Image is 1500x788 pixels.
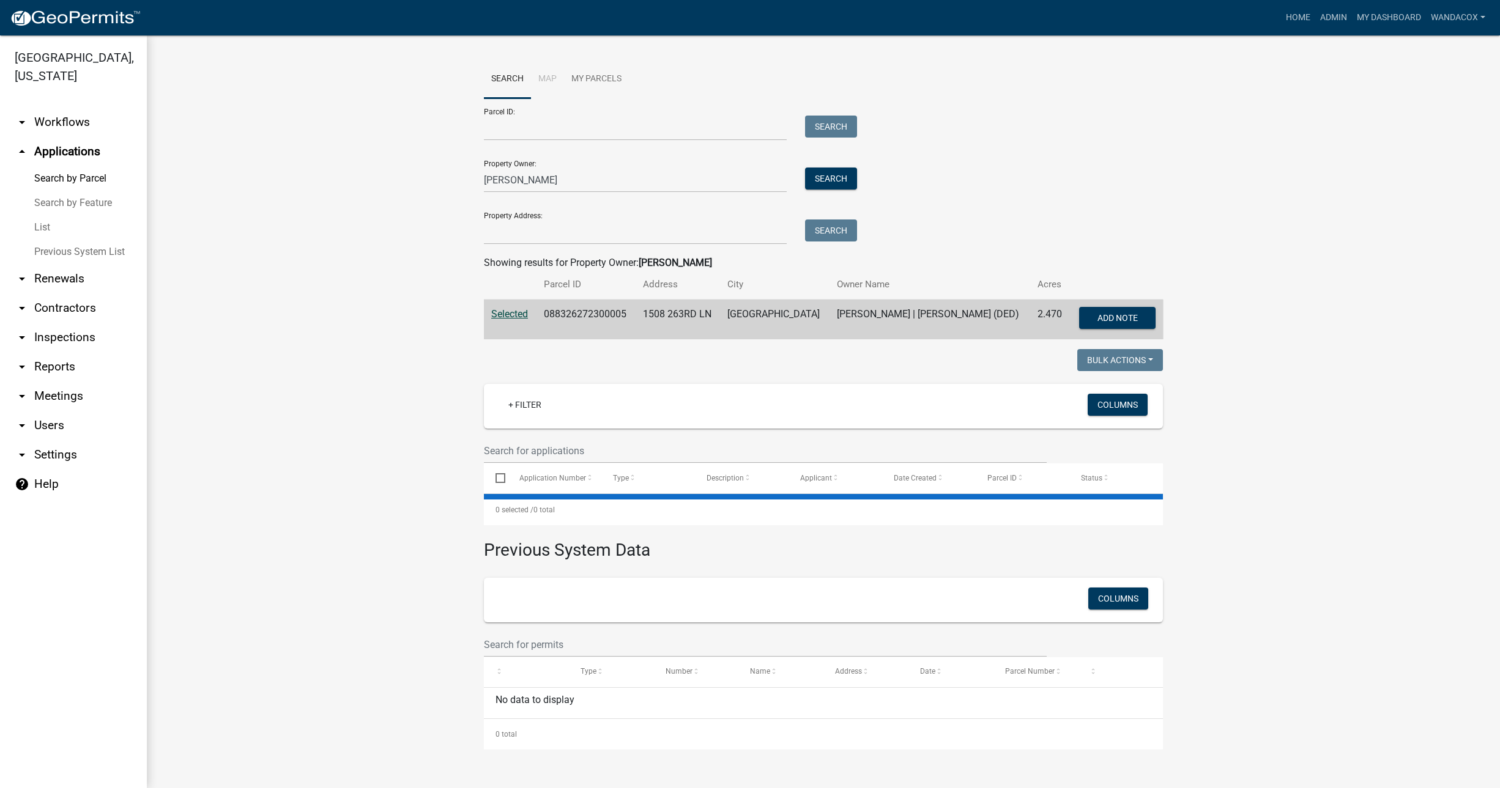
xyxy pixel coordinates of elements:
[15,144,29,159] i: arrow_drop_up
[15,477,29,492] i: help
[823,657,908,687] datatable-header-cell: Address
[484,632,1047,657] input: Search for permits
[1030,300,1070,340] td: 2.470
[537,270,636,299] th: Parcel ID
[564,60,629,99] a: My Parcels
[15,389,29,403] i: arrow_drop_down
[1281,6,1315,29] a: Home
[636,270,721,299] th: Address
[894,474,937,482] span: Date Created
[519,474,586,482] span: Application Number
[484,719,1163,749] div: 0 total
[15,418,29,433] i: arrow_drop_down
[491,308,528,320] a: Selected
[1079,307,1156,329] button: Add Note
[1315,6,1352,29] a: Admin
[830,300,1030,340] td: [PERSON_NAME] | [PERSON_NAME] (DED)
[581,667,596,676] span: Type
[15,301,29,315] i: arrow_drop_down
[484,495,1163,525] div: 0 total
[738,657,823,687] datatable-header-cell: Name
[569,657,654,687] datatable-header-cell: Type
[882,463,976,493] datatable-header-cell: Date Created
[601,463,694,493] datatable-header-cell: Type
[1426,6,1490,29] a: WandaCox
[805,219,857,241] button: Search
[1081,474,1102,482] span: Status
[695,463,789,493] datatable-header-cell: Description
[15,447,29,462] i: arrow_drop_down
[976,463,1069,493] datatable-header-cell: Parcel ID
[15,359,29,374] i: arrow_drop_down
[15,330,29,345] i: arrow_drop_down
[496,506,533,514] span: 0 selected /
[1077,349,1163,371] button: Bulk Actions
[1005,667,1055,676] span: Parcel Number
[720,270,829,299] th: City
[484,256,1163,270] div: Showing results for Property Owner:
[805,168,857,190] button: Search
[484,60,531,99] a: Search
[15,271,29,286] i: arrow_drop_down
[537,300,636,340] td: 088326272300005
[1069,463,1163,493] datatable-header-cell: Status
[1088,394,1148,416] button: Columns
[993,657,1079,687] datatable-header-cell: Parcel Number
[1352,6,1426,29] a: My Dashboard
[484,525,1163,563] h3: Previous System Data
[789,463,882,493] datatable-header-cell: Applicant
[805,116,857,138] button: Search
[987,474,1017,482] span: Parcel ID
[639,257,712,268] strong: [PERSON_NAME]
[920,667,935,676] span: Date
[1097,313,1137,323] span: Add Note
[707,474,744,482] span: Description
[484,463,507,493] datatable-header-cell: Select
[507,463,601,493] datatable-header-cell: Application Number
[1088,587,1148,609] button: Columns
[835,667,862,676] span: Address
[800,474,832,482] span: Applicant
[15,115,29,130] i: arrow_drop_down
[830,270,1030,299] th: Owner Name
[1030,270,1070,299] th: Acres
[484,438,1047,463] input: Search for applications
[613,474,629,482] span: Type
[654,657,739,687] datatable-header-cell: Number
[499,394,551,416] a: + Filter
[908,657,993,687] datatable-header-cell: Date
[750,667,770,676] span: Name
[666,667,692,676] span: Number
[720,300,829,340] td: [GEOGRAPHIC_DATA]
[484,688,1163,718] div: No data to display
[636,300,721,340] td: 1508 263RD LN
